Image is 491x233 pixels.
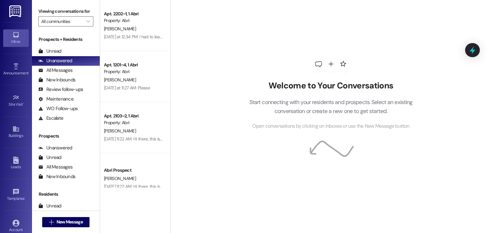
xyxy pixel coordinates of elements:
[3,124,29,141] a: Buildings
[38,203,61,209] div: Unread
[32,36,100,43] div: Prospects + Residents
[3,29,29,47] a: Inbox
[23,101,24,106] span: •
[104,184,451,189] div: [DATE] 11:22 AM: Hi there, this is [PERSON_NAME], I was set to check in early [DATE] and no one i...
[38,48,61,55] div: Unread
[3,186,29,204] a: Templates •
[104,11,163,17] div: Apt. 2202~1, 1 Abri
[41,16,83,26] input: All communities
[104,34,486,40] div: [DATE] at 12:34 PM: I had to leave for work but everything's moved out and it's clean I was wanti...
[104,77,136,83] span: [PERSON_NAME]
[38,105,78,112] div: WO Follow-ups
[3,155,29,172] a: Leads
[49,220,54,225] i: 
[38,115,63,122] div: Escalate
[42,217,90,227] button: New Message
[104,136,451,142] div: [DATE] 11:22 AM: Hi there, this is [PERSON_NAME], I was set to check in early [DATE] and no one i...
[38,6,93,16] label: Viewing conversations for
[3,92,29,109] a: Site Visit •
[38,67,73,74] div: All Messages
[9,5,22,17] img: ResiDesk Logo
[104,62,163,68] div: Apt. 1201~4, 1 Abri
[32,133,100,139] div: Prospects
[104,119,163,126] div: Property: Abri
[38,86,83,93] div: Review follow-ups
[104,26,136,32] span: [PERSON_NAME]
[104,17,163,24] div: Property: Abri
[239,81,422,91] h2: Welcome to Your Conversations
[104,167,163,174] div: Abri Prospect
[57,219,83,225] span: New Message
[86,19,90,24] i: 
[38,57,72,64] div: Unanswered
[28,70,29,74] span: •
[38,173,75,180] div: New Inbounds
[104,176,136,181] span: [PERSON_NAME]
[104,113,163,119] div: Apt. 2103~2, 1 Abri
[104,85,150,91] div: [DATE] at 11:27 AM: Please
[38,154,61,161] div: Unread
[104,128,136,134] span: [PERSON_NAME]
[104,68,163,75] div: Property: Abri
[252,122,409,130] span: Open conversations by clicking on inboxes or use the New Message button
[38,145,72,151] div: Unanswered
[38,164,73,170] div: All Messages
[38,96,74,102] div: Maintenance
[25,195,26,200] span: •
[32,191,100,198] div: Residents
[239,98,422,116] p: Start connecting with your residents and prospects. Select an existing conversation or create a n...
[38,77,75,83] div: New Inbounds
